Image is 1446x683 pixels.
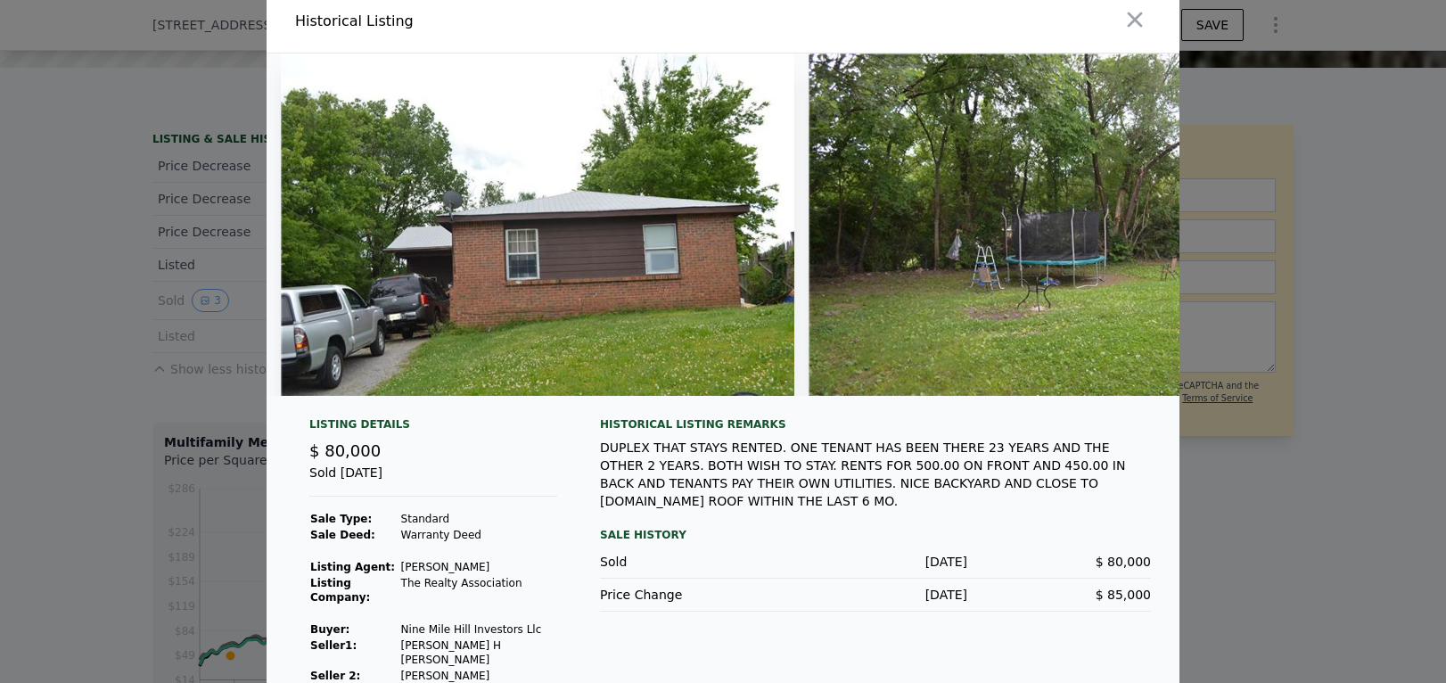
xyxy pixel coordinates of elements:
[600,417,1151,432] div: Historical Listing remarks
[400,559,557,575] td: [PERSON_NAME]
[310,623,349,636] strong: Buyer :
[1096,588,1151,602] span: $ 85,000
[310,513,372,525] strong: Sale Type:
[784,586,967,604] div: [DATE]
[310,577,370,604] strong: Listing Company:
[600,439,1151,510] div: DUPLEX THAT STAYS RENTED. ONE TENANT HAS BEEN THERE 23 YEARS AND THE OTHER 2 YEARS. BOTH WISH TO ...
[400,621,557,638] td: Nine Mile Hill Investors Llc
[1096,555,1151,569] span: $ 80,000
[281,53,794,396] img: Property Img
[600,524,1151,546] div: Sale History
[309,441,381,460] span: $ 80,000
[310,529,375,541] strong: Sale Deed:
[400,527,557,543] td: Warranty Deed
[310,670,360,682] strong: Seller 2:
[600,553,784,571] div: Sold
[310,639,357,652] strong: Seller 1 :
[400,575,557,605] td: The Realty Association
[400,511,557,527] td: Standard
[600,586,784,604] div: Price Change
[309,417,557,439] div: Listing Details
[295,11,716,32] div: Historical Listing
[310,561,395,573] strong: Listing Agent:
[309,464,557,497] div: Sold [DATE]
[784,553,967,571] div: [DATE]
[809,53,1322,396] img: Property Img
[400,638,557,668] td: [PERSON_NAME] H [PERSON_NAME]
